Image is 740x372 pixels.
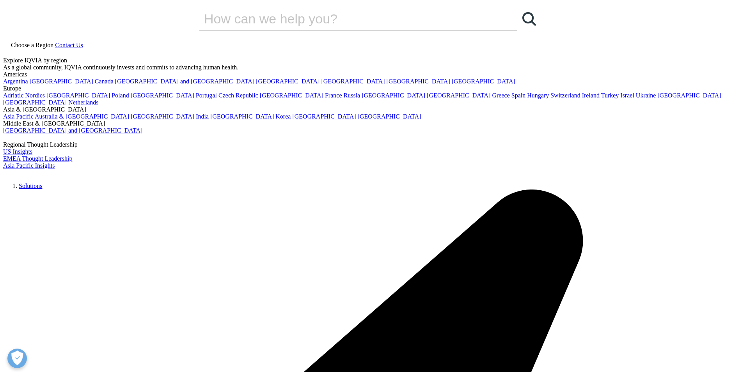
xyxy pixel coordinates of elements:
a: Czech Republic [218,92,258,99]
div: Regional Thought Leadership [3,141,737,148]
a: [GEOGRAPHIC_DATA] [387,78,450,85]
a: [GEOGRAPHIC_DATA] [362,92,425,99]
a: US Insights [3,148,32,155]
input: Search [199,7,495,30]
a: Australia & [GEOGRAPHIC_DATA] [35,113,129,120]
a: Search [517,7,541,30]
a: [GEOGRAPHIC_DATA] [3,99,67,106]
a: [GEOGRAPHIC_DATA] [131,113,194,120]
a: Argentina [3,78,28,85]
div: As a global community, IQVIA continuously invests and commits to advancing human health. [3,64,737,71]
a: [GEOGRAPHIC_DATA] [657,92,721,99]
a: [GEOGRAPHIC_DATA] [427,92,490,99]
a: Turkey [601,92,619,99]
a: Adriatic [3,92,23,99]
a: Portugal [196,92,217,99]
a: Russia [344,92,360,99]
a: [GEOGRAPHIC_DATA] and [GEOGRAPHIC_DATA] [115,78,254,85]
a: Nordics [25,92,45,99]
a: [GEOGRAPHIC_DATA] [452,78,515,85]
div: Middle East & [GEOGRAPHIC_DATA] [3,120,737,127]
div: Europe [3,85,737,92]
div: Explore IQVIA by region [3,57,737,64]
a: Korea [275,113,291,120]
a: Netherlands [68,99,98,106]
a: [GEOGRAPHIC_DATA] [210,113,274,120]
svg: Search [522,12,536,26]
a: Ireland [582,92,600,99]
a: [GEOGRAPHIC_DATA] [30,78,93,85]
a: EMEA Thought Leadership [3,155,72,162]
a: Ukraine [636,92,656,99]
a: Asia Pacific Insights [3,162,55,169]
a: France [325,92,342,99]
a: Greece [492,92,509,99]
a: [GEOGRAPHIC_DATA] [256,78,319,85]
a: Contact Us [55,42,83,48]
div: Asia & [GEOGRAPHIC_DATA] [3,106,737,113]
button: Open Preferences [7,349,27,368]
a: [GEOGRAPHIC_DATA] [131,92,194,99]
a: Israel [620,92,634,99]
a: [GEOGRAPHIC_DATA] [358,113,421,120]
a: [GEOGRAPHIC_DATA] [321,78,385,85]
a: Poland [112,92,129,99]
a: Solutions [19,182,42,189]
a: Spain [511,92,525,99]
a: Hungary [527,92,549,99]
a: [GEOGRAPHIC_DATA] [260,92,323,99]
a: Switzerland [550,92,580,99]
a: [GEOGRAPHIC_DATA] [46,92,110,99]
span: Choose a Region [11,42,53,48]
a: Canada [95,78,114,85]
a: [GEOGRAPHIC_DATA] and [GEOGRAPHIC_DATA] [3,127,142,134]
a: India [196,113,209,120]
div: Americas [3,71,737,78]
a: [GEOGRAPHIC_DATA] [292,113,356,120]
a: Asia Pacific [3,113,34,120]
